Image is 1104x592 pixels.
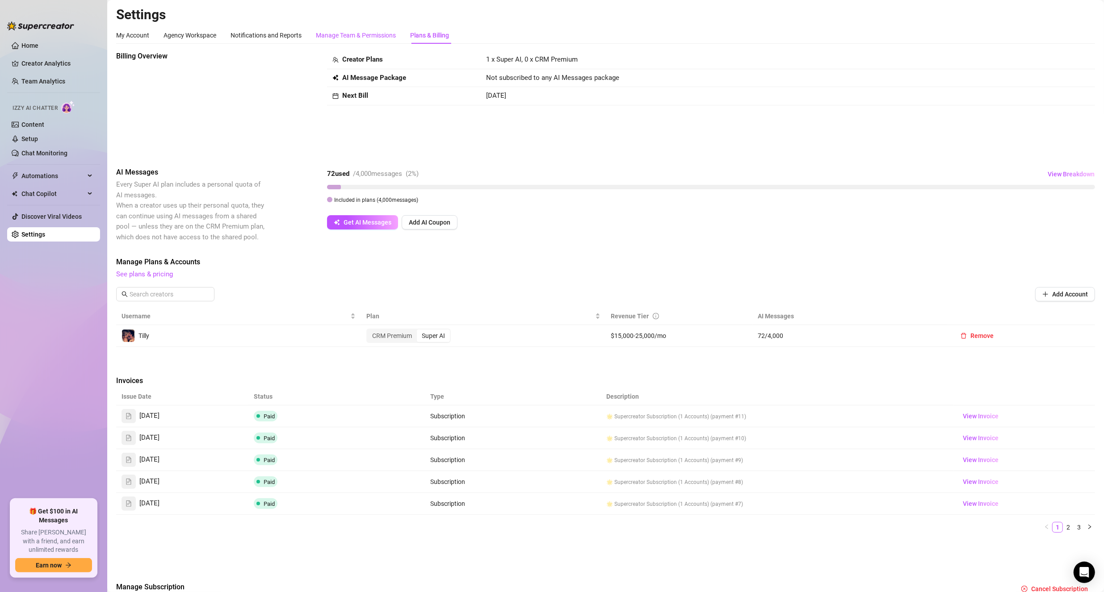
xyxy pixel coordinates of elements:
span: AI Messages [116,167,266,178]
span: [DATE] [139,411,160,421]
li: 1 [1052,522,1063,533]
a: Chat Monitoring [21,150,67,157]
a: Creator Analytics [21,56,93,71]
span: file-text [126,435,132,441]
span: left [1044,524,1049,529]
a: 1 [1053,522,1062,532]
span: thunderbolt [12,172,19,179]
h2: Settings [116,6,1095,23]
span: 🌟 Supercreator Subscription (1 Accounts) (payment #10) [607,435,747,442]
div: Manage Team & Permissions [316,30,396,40]
span: [DATE] [139,433,160,443]
a: See plans & pricing [116,270,173,278]
span: View Invoice [963,499,999,509]
span: Tilly [139,332,149,339]
span: Included in plans ( 4,000 messages) [334,197,418,203]
span: Izzy AI Chatter [13,104,58,113]
div: My Account [116,30,149,40]
span: info-circle [653,313,659,319]
span: 1 x Super AI, 0 x CRM Premium [486,55,578,63]
span: file-text [126,479,132,485]
span: Subscription [430,434,465,442]
span: Add AI Coupon [409,219,450,226]
button: Add AI Coupon [402,215,458,229]
strong: AI Message Package [342,74,406,82]
span: Paid [264,479,275,485]
span: Billing Overview [116,51,266,62]
span: Manage Plans & Accounts [116,257,1095,267]
span: Username [122,311,348,321]
span: [DATE] [139,498,160,509]
span: View Invoice [963,477,999,487]
div: Agency Workspace [164,30,216,40]
span: Subscription [430,456,465,463]
span: Plan [366,311,593,321]
a: Setup [21,135,38,142]
th: AI Messages [752,308,948,325]
span: 🌟 Supercreator Subscription (1 Accounts) (payment #11) [607,413,747,420]
a: Content [21,121,44,128]
div: CRM Premium [367,329,417,342]
span: Paid [264,500,275,507]
span: Chat Copilot [21,187,85,201]
button: Remove [953,329,1001,343]
img: logo-BBDzfeDw.svg [7,21,74,30]
th: Username [116,308,361,325]
span: Automations [21,169,85,183]
th: Plan [361,308,606,325]
span: ( 2 %) [406,170,419,178]
span: file-text [126,413,132,419]
button: Get AI Messages [327,215,398,229]
a: View Invoice [959,498,1002,509]
strong: Creator Plans [342,55,383,63]
span: Paid [264,457,275,463]
span: 72 / 4,000 [758,331,943,341]
span: Subscription [430,413,465,420]
div: Super AI [417,329,450,342]
span: Invoices [116,375,266,386]
a: Team Analytics [21,78,65,85]
span: [DATE] [139,476,160,487]
span: Subscription [430,478,465,485]
button: right [1084,522,1095,533]
span: calendar [332,93,339,99]
div: Open Intercom Messenger [1074,562,1095,583]
span: Every Super AI plan includes a personal quota of AI messages. When a creator uses up their person... [116,180,264,241]
div: Plans & Billing [410,30,449,40]
span: delete [961,333,967,339]
a: View Invoice [959,411,1002,421]
div: segmented control [366,329,451,343]
span: arrow-right [65,562,71,568]
span: plus [1042,291,1049,297]
span: file-text [126,457,132,463]
span: Not subscribed to any AI Messages package [486,73,619,83]
th: Status [248,388,425,405]
img: Tilly [122,329,134,342]
a: 2 [1063,522,1073,532]
a: Discover Viral Videos [21,213,82,220]
span: 🎁 Get $100 in AI Messages [15,507,92,525]
span: View Invoice [963,455,999,465]
li: 2 [1063,522,1074,533]
strong: Next Bill [342,92,368,100]
li: 3 [1074,522,1084,533]
span: 🌟 Supercreator Subscription (1 Accounts) (payment #8) [607,479,743,485]
span: Remove [970,332,994,339]
a: View Invoice [959,476,1002,487]
span: Revenue Tier [611,313,649,320]
button: View Breakdown [1047,167,1095,181]
td: $15,000-25,000/mo [606,325,753,347]
a: Settings [21,231,45,238]
a: 3 [1074,522,1084,532]
span: Get AI Messages [344,219,391,226]
div: Notifications and Reports [231,30,302,40]
span: [DATE] [139,454,160,465]
span: [DATE] [486,92,506,100]
img: AI Chatter [61,100,75,113]
input: Search creators [130,289,202,299]
li: Next Page [1084,522,1095,533]
button: left [1041,522,1052,533]
th: Issue Date [116,388,248,405]
span: close-circle [1021,586,1028,592]
span: team [332,57,339,63]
